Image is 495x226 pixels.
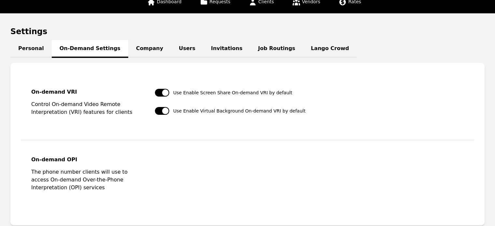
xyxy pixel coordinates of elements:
[250,40,303,58] a: Job Routings
[10,26,485,37] h1: Settings
[128,40,171,58] a: Company
[303,40,357,58] a: Lango Crowd
[31,100,139,116] p: Control On-demand Video Remote Interpretation (VRI) features for clients
[31,89,139,95] legend: On-demand VRI
[171,40,203,58] a: Users
[10,40,52,58] a: Personal
[31,156,139,163] legend: On-demand OPI
[31,168,139,192] p: The phone number clients will use to access On-demand Over-the-Phone Interpretation (OPI) services
[203,40,250,58] a: Invitations
[173,89,292,96] span: Use Enable Screen Share On-demand VRI by default
[173,108,306,114] span: Use Enable Virtual Background On-demand VRI by default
